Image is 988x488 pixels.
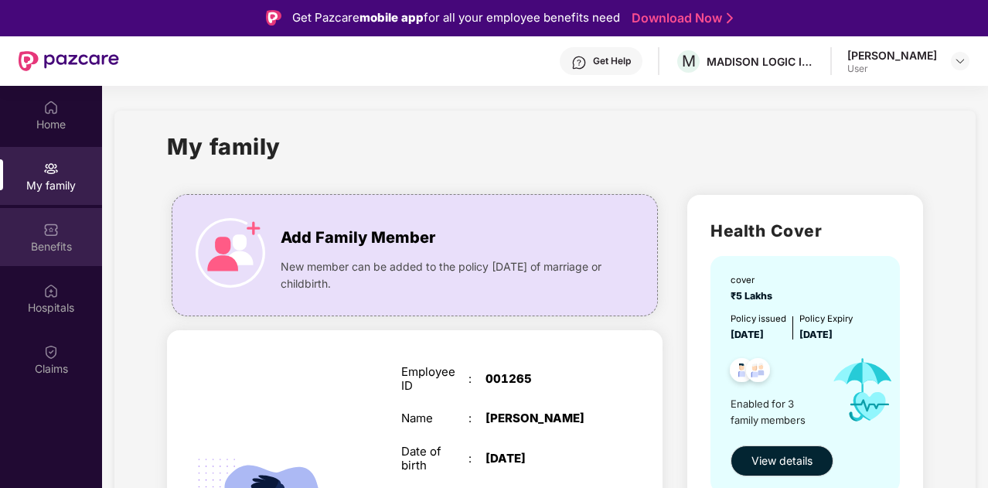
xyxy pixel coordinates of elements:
div: Get Help [593,55,631,67]
img: Stroke [727,10,733,26]
div: Policy Expiry [799,312,853,326]
span: Add Family Member [281,226,435,250]
span: Enabled for 3 family members [731,396,819,428]
div: Employee ID [401,365,468,393]
img: Logo [266,10,281,26]
span: [DATE] [731,329,764,340]
h1: My family [167,129,281,164]
img: svg+xml;base64,PHN2ZyB4bWxucz0iaHR0cDovL3d3dy53My5vcmcvMjAwMC9zdmciIHdpZHRoPSI0OC45NDMiIGhlaWdodD... [739,353,777,391]
div: MADISON LOGIC INDIA PRIVATE LIMITED [707,54,815,69]
img: svg+xml;base64,PHN2ZyBpZD0iSG9zcGl0YWxzIiB4bWxucz0iaHR0cDovL3d3dy53My5vcmcvMjAwMC9zdmciIHdpZHRoPS... [43,283,59,299]
div: [DATE] [485,452,603,466]
div: : [468,452,485,466]
img: New Pazcare Logo [19,51,119,71]
div: [PERSON_NAME] [485,411,603,425]
div: : [468,411,485,425]
button: View details [731,445,833,476]
h2: Health Cover [710,218,899,244]
img: svg+xml;base64,PHN2ZyBpZD0iQ2xhaW0iIHhtbG5zPSJodHRwOi8vd3d3LnczLm9yZy8yMDAwL3N2ZyIgd2lkdGg9IjIwIi... [43,344,59,360]
span: ₹5 Lakhs [731,290,777,302]
img: svg+xml;base64,PHN2ZyB3aWR0aD0iMjAiIGhlaWdodD0iMjAiIHZpZXdCb3g9IjAgMCAyMCAyMCIgZmlsbD0ibm9uZSIgeG... [43,161,59,176]
a: Download Now [632,10,728,26]
div: Date of birth [401,445,468,473]
div: User [847,63,937,75]
span: New member can be added to the policy [DATE] of marriage or childbirth. [281,258,609,292]
div: Name [401,411,468,425]
div: : [468,372,485,386]
img: icon [196,218,265,288]
img: svg+xml;base64,PHN2ZyBpZD0iSGVscC0zMngzMiIgeG1sbnM9Imh0dHA6Ly93d3cudzMub3JnLzIwMDAvc3ZnIiB3aWR0aD... [571,55,587,70]
img: svg+xml;base64,PHN2ZyB4bWxucz0iaHR0cDovL3d3dy53My5vcmcvMjAwMC9zdmciIHdpZHRoPSI0OC45NDMiIGhlaWdodD... [723,353,761,391]
div: Get Pazcare for all your employee benefits need [292,9,620,27]
span: [DATE] [799,329,833,340]
img: svg+xml;base64,PHN2ZyBpZD0iQmVuZWZpdHMiIHhtbG5zPSJodHRwOi8vd3d3LnczLm9yZy8yMDAwL3N2ZyIgd2lkdGg9Ij... [43,222,59,237]
div: [PERSON_NAME] [847,48,937,63]
img: svg+xml;base64,PHN2ZyBpZD0iSG9tZSIgeG1sbnM9Imh0dHA6Ly93d3cudzMub3JnLzIwMDAvc3ZnIiB3aWR0aD0iMjAiIG... [43,100,59,115]
div: cover [731,273,777,287]
div: 001265 [485,372,603,386]
div: Policy issued [731,312,786,326]
img: svg+xml;base64,PHN2ZyBpZD0iRHJvcGRvd24tMzJ4MzIiIHhtbG5zPSJodHRwOi8vd3d3LnczLm9yZy8yMDAwL3N2ZyIgd2... [954,55,966,67]
span: View details [751,452,813,469]
span: M [682,52,696,70]
img: icon [819,343,907,438]
strong: mobile app [359,10,424,25]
